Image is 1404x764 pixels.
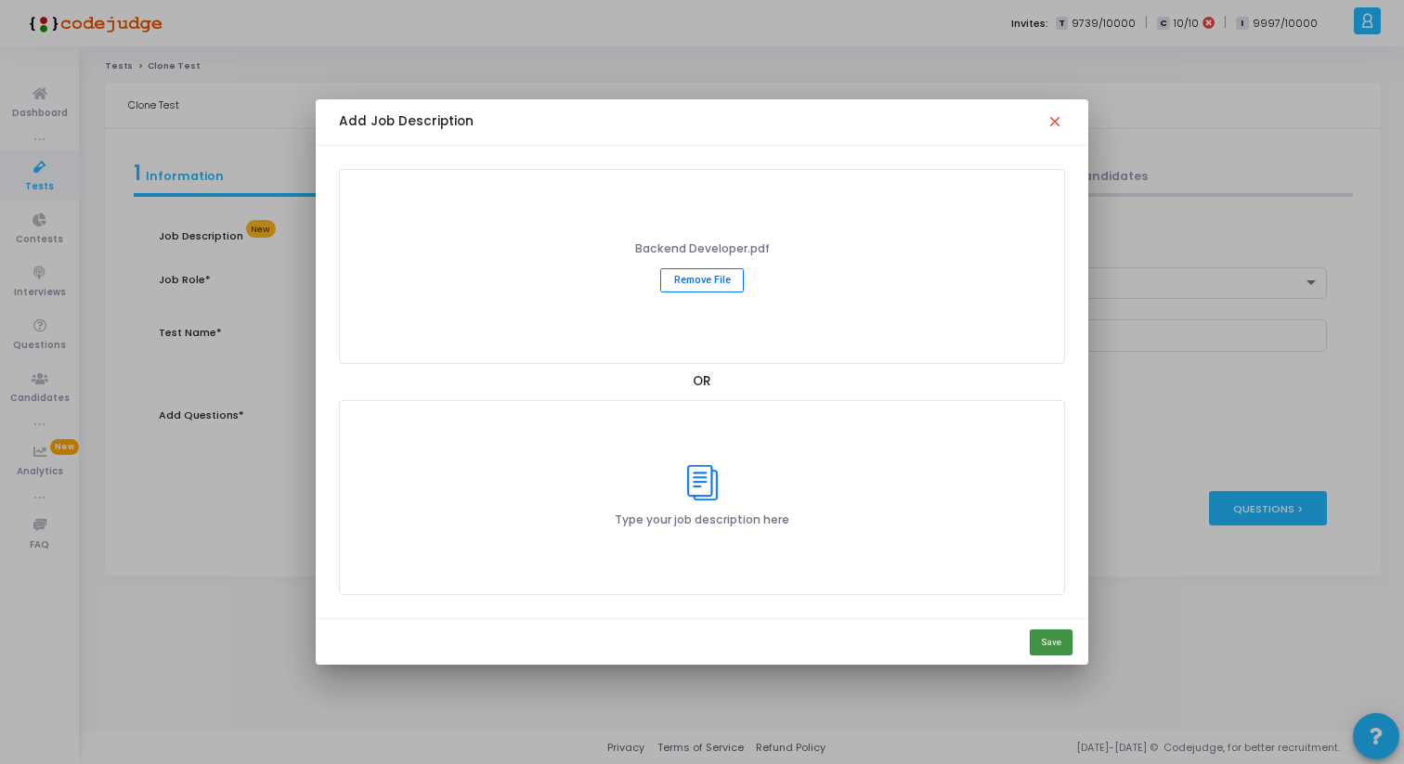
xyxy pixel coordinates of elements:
mat-icon: close [1046,113,1065,132]
p: Type your job description here [615,511,789,528]
p: Backend Developer.pdf [635,240,770,257]
button: Save [1030,629,1072,655]
h5: Add Job Description [339,114,474,130]
h5: OR [339,374,1065,390]
button: Remove File [660,268,744,292]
